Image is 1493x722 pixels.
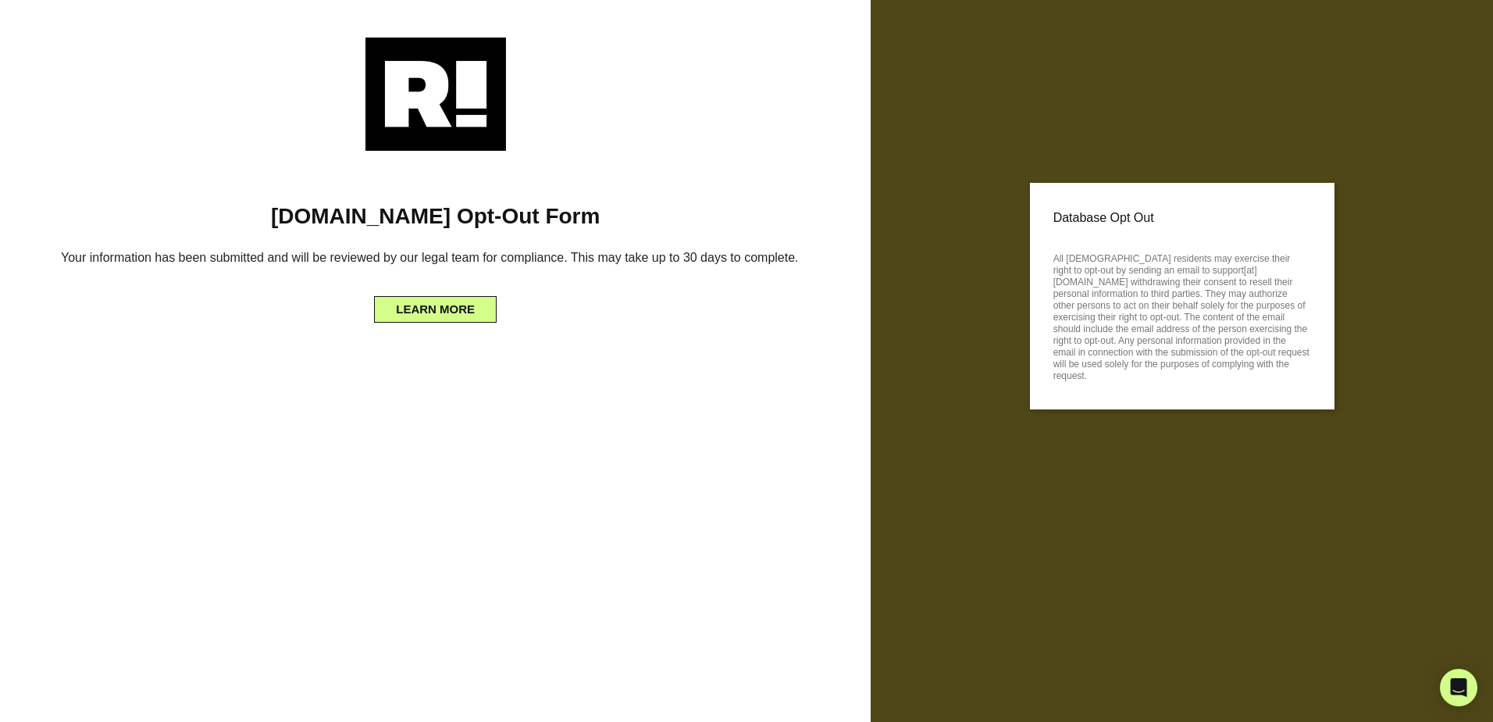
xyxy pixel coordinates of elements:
[1053,206,1311,230] p: Database Opt Out
[1440,669,1477,706] div: Open Intercom Messenger
[374,296,497,323] button: LEARN MORE
[23,203,847,230] h1: [DOMAIN_NAME] Opt-Out Form
[1053,248,1311,382] p: All [DEMOGRAPHIC_DATA] residents may exercise their right to opt-out by sending an email to suppo...
[23,244,847,277] h6: Your information has been submitted and will be reviewed by our legal team for compliance. This m...
[365,38,506,151] img: Retention.com
[374,299,497,312] a: LEARN MORE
